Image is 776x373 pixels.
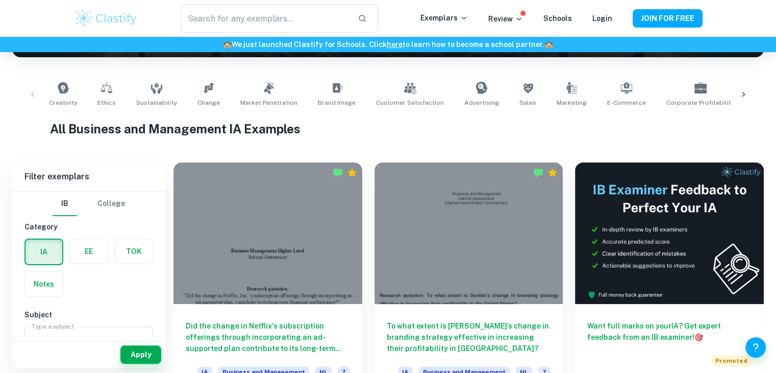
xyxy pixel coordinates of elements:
div: Premium [347,168,357,178]
h6: To what extent is [PERSON_NAME]’s change in branding strategy effective in increasing their profi... [387,320,551,354]
button: Apply [120,345,161,364]
button: TOK [115,239,153,264]
img: Marked [333,168,343,178]
span: Corporate Profitability [666,98,734,107]
span: 🏫 [223,40,232,49]
img: Thumbnail [575,162,764,304]
h6: Subject [24,309,153,320]
span: 🎯 [694,333,703,341]
p: Review [488,13,523,25]
img: Marked [533,168,543,178]
span: Brand Image [318,98,356,107]
span: Change [197,98,220,107]
span: Customer Satisfaction [376,98,444,107]
a: here [387,40,403,49]
button: IB [53,192,77,216]
button: EE [70,239,108,264]
span: E-commerce [607,98,646,107]
input: Search for any exemplars... [181,4,349,33]
h1: All Business and Management IA Examples [50,120,727,138]
a: Schools [543,14,572,22]
span: Sustainability [136,98,177,107]
span: Ethics [97,98,116,107]
button: Notes [25,272,63,296]
button: Help and Feedback [745,337,766,358]
button: JOIN FOR FREE [633,9,703,28]
h6: Category [24,221,153,232]
a: Login [592,14,612,22]
p: Exemplars [420,12,468,24]
span: Market Penetration [240,98,297,107]
label: Type a subject [32,322,74,331]
span: Advertising [464,98,499,107]
h6: We just launched Clastify for Schools. Click to learn how to become a school partner. [2,39,774,50]
h6: Filter exemplars [12,162,165,191]
span: Promoted [711,355,752,366]
h6: Did the change in Netflix's subscription offerings through incorporating an ad-supported plan con... [186,320,350,354]
span: Marketing [557,98,587,107]
button: Open [135,334,149,348]
button: College [97,192,125,216]
img: Clastify logo [74,8,139,29]
span: 🏫 [544,40,553,49]
button: IA [26,240,62,264]
h6: Want full marks on your IA ? Get expert feedback from an IB examiner! [587,320,752,343]
span: Creativity [49,98,77,107]
span: Sales [519,98,536,107]
div: Premium [547,168,558,178]
div: Filter type choice [53,192,125,216]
